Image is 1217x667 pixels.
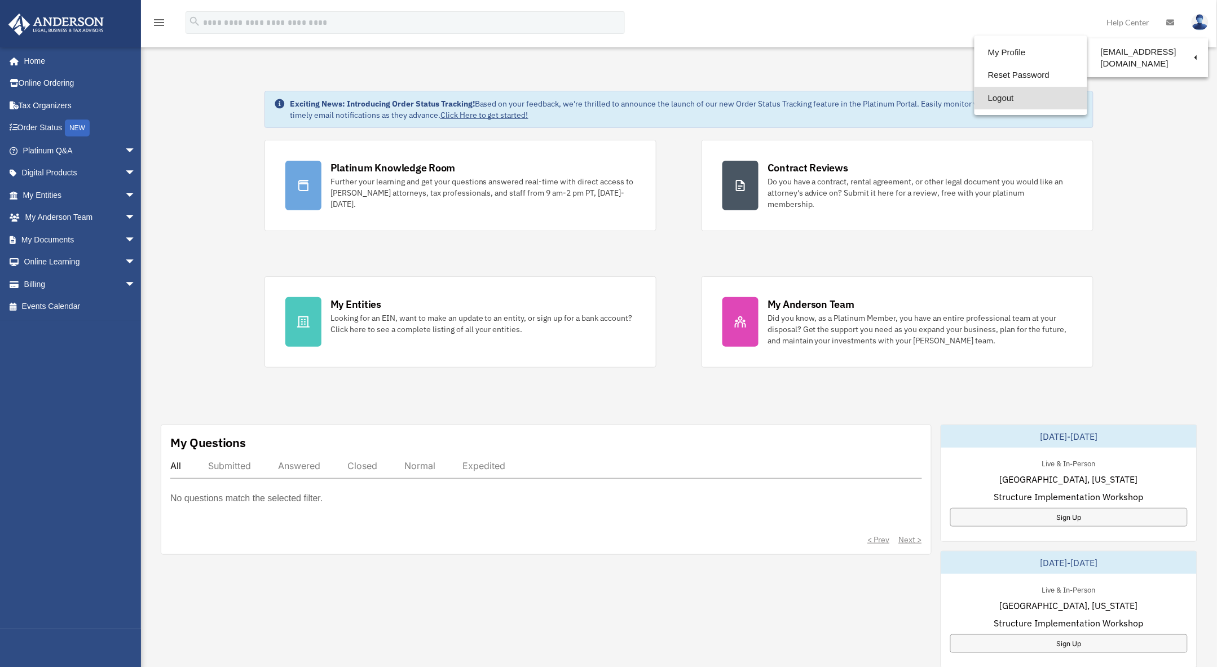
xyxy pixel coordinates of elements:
[975,41,1087,64] a: My Profile
[125,139,147,162] span: arrow_drop_down
[994,490,1144,503] span: Structure Implementation Workshop
[8,184,153,206] a: My Entitiesarrow_drop_down
[702,140,1093,231] a: Contract Reviews Do you have a contract, rental agreement, or other legal document you would like...
[125,206,147,229] span: arrow_drop_down
[125,273,147,296] span: arrow_drop_down
[330,161,456,175] div: Platinum Knowledge Room
[8,72,153,95] a: Online Ordering
[290,98,1084,121] div: Based on your feedback, we're thrilled to announce the launch of our new Order Status Tracking fe...
[8,251,153,273] a: Online Learningarrow_drop_down
[8,273,153,295] a: Billingarrow_drop_down
[125,184,147,207] span: arrow_drop_down
[152,16,166,29] i: menu
[347,460,377,471] div: Closed
[170,434,246,451] div: My Questions
[170,491,323,506] p: No questions match the selected filter.
[264,140,656,231] a: Platinum Knowledge Room Further your learning and get your questions answered real-time with dire...
[768,312,1073,346] div: Did you know, as a Platinum Member, you have an entire professional team at your disposal? Get th...
[1033,457,1105,469] div: Live & In-Person
[950,508,1188,527] a: Sign Up
[768,176,1073,210] div: Do you have a contract, rental agreement, or other legal document you would like an attorney's ad...
[125,251,147,274] span: arrow_drop_down
[152,20,166,29] a: menu
[702,276,1093,368] a: My Anderson Team Did you know, as a Platinum Member, you have an entire professional team at your...
[941,425,1197,448] div: [DATE]-[DATE]
[264,276,656,368] a: My Entities Looking for an EIN, want to make an update to an entity, or sign up for a bank accoun...
[65,120,90,136] div: NEW
[278,460,320,471] div: Answered
[768,297,854,311] div: My Anderson Team
[950,634,1188,653] a: Sign Up
[1192,14,1209,30] img: User Pic
[768,161,848,175] div: Contract Reviews
[8,228,153,251] a: My Documentsarrow_drop_down
[1000,599,1138,612] span: [GEOGRAPHIC_DATA], [US_STATE]
[462,460,505,471] div: Expedited
[330,297,381,311] div: My Entities
[404,460,435,471] div: Normal
[941,551,1197,574] div: [DATE]-[DATE]
[994,616,1144,630] span: Structure Implementation Workshop
[1087,41,1209,74] a: [EMAIL_ADDRESS][DOMAIN_NAME]
[125,228,147,251] span: arrow_drop_down
[8,117,153,140] a: Order StatusNEW
[8,162,153,184] a: Digital Productsarrow_drop_down
[8,94,153,117] a: Tax Organizers
[975,87,1087,110] a: Logout
[208,460,251,471] div: Submitted
[330,312,636,335] div: Looking for an EIN, want to make an update to an entity, or sign up for a bank account? Click her...
[8,50,147,72] a: Home
[1000,472,1138,486] span: [GEOGRAPHIC_DATA], [US_STATE]
[188,15,201,28] i: search
[330,176,636,210] div: Further your learning and get your questions answered real-time with direct access to [PERSON_NAM...
[125,162,147,185] span: arrow_drop_down
[8,206,153,229] a: My Anderson Teamarrow_drop_down
[8,139,153,162] a: Platinum Q&Aarrow_drop_down
[1033,583,1105,595] div: Live & In-Person
[5,14,107,36] img: Anderson Advisors Platinum Portal
[290,99,475,109] strong: Exciting News: Introducing Order Status Tracking!
[440,110,528,120] a: Click Here to get started!
[8,295,153,318] a: Events Calendar
[975,64,1087,87] a: Reset Password
[170,460,181,471] div: All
